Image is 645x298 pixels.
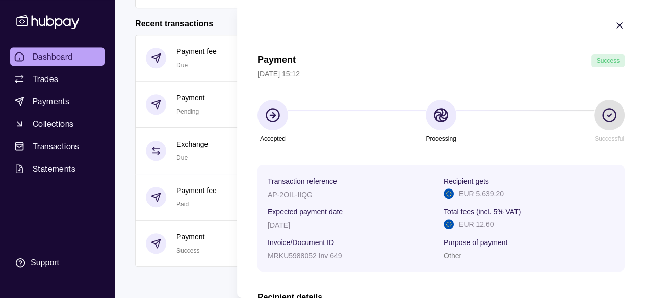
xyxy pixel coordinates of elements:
p: Total fees (incl. 5% VAT) [444,208,521,216]
p: [DATE] 15:12 [257,68,625,79]
p: Recipient gets [444,177,489,185]
p: Transaction reference [268,177,337,185]
p: [DATE] [268,221,290,229]
span: Success [597,57,620,64]
p: Purpose of payment [444,238,507,247]
p: EUR 5,639.20 [459,188,504,199]
img: eu [444,188,454,199]
h1: Payment [257,54,296,67]
p: Accepted [260,133,286,144]
p: Successful [595,133,624,144]
img: eu [444,219,454,229]
p: Invoice/Document ID [268,238,334,247]
p: EUR 12.60 [459,219,494,230]
p: Expected payment date [268,208,343,216]
p: Other [444,252,461,260]
p: Processing [426,133,456,144]
p: AP-2OIL-IIQG [268,191,313,199]
p: MRKU5988052 Inv 649 [268,252,342,260]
